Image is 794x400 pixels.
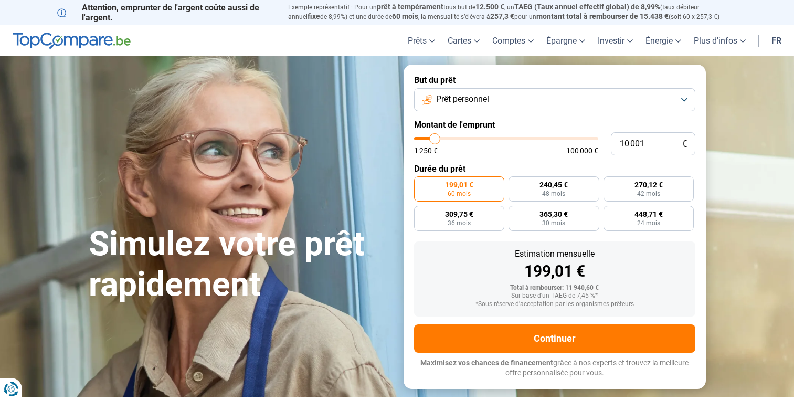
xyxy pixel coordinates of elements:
[514,3,660,11] span: TAEG (Taux annuel effectif global) de 8,99%
[637,220,660,226] span: 24 mois
[765,25,788,56] a: fr
[490,12,514,20] span: 257,3 €
[414,75,695,85] label: But du prêt
[687,25,752,56] a: Plus d'infos
[13,33,131,49] img: TopCompare
[566,147,598,154] span: 100 000 €
[634,210,663,218] span: 448,71 €
[634,181,663,188] span: 270,12 €
[414,88,695,111] button: Prêt personnel
[422,301,687,308] div: *Sous réserve d'acceptation par les organismes prêteurs
[422,285,687,292] div: Total à rembourser: 11 940,60 €
[392,12,418,20] span: 60 mois
[637,191,660,197] span: 42 mois
[542,220,565,226] span: 30 mois
[422,264,687,279] div: 199,01 €
[308,12,320,20] span: fixe
[591,25,639,56] a: Investir
[539,210,568,218] span: 365,30 €
[414,120,695,130] label: Montant de l'emprunt
[422,250,687,258] div: Estimation mensuelle
[377,3,443,11] span: prêt à tempérament
[486,25,540,56] a: Comptes
[414,358,695,378] p: grâce à nos experts et trouvez la meilleure offre personnalisée pour vous.
[89,224,391,305] h1: Simulez votre prêt rapidement
[539,181,568,188] span: 240,45 €
[542,191,565,197] span: 48 mois
[540,25,591,56] a: Épargne
[422,292,687,300] div: Sur base d'un TAEG de 7,45 %*
[639,25,687,56] a: Énergie
[57,3,276,23] p: Attention, emprunter de l'argent coûte aussi de l'argent.
[414,147,438,154] span: 1 250 €
[448,220,471,226] span: 36 mois
[436,93,489,105] span: Prêt personnel
[445,210,473,218] span: 309,75 €
[420,359,553,367] span: Maximisez vos chances de financement
[448,191,471,197] span: 60 mois
[682,140,687,149] span: €
[401,25,441,56] a: Prêts
[441,25,486,56] a: Cartes
[414,324,695,353] button: Continuer
[536,12,669,20] span: montant total à rembourser de 15.438 €
[414,164,695,174] label: Durée du prêt
[475,3,504,11] span: 12.500 €
[445,181,473,188] span: 199,01 €
[288,3,737,22] p: Exemple représentatif : Pour un tous but de , un (taux débiteur annuel de 8,99%) et une durée de ...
